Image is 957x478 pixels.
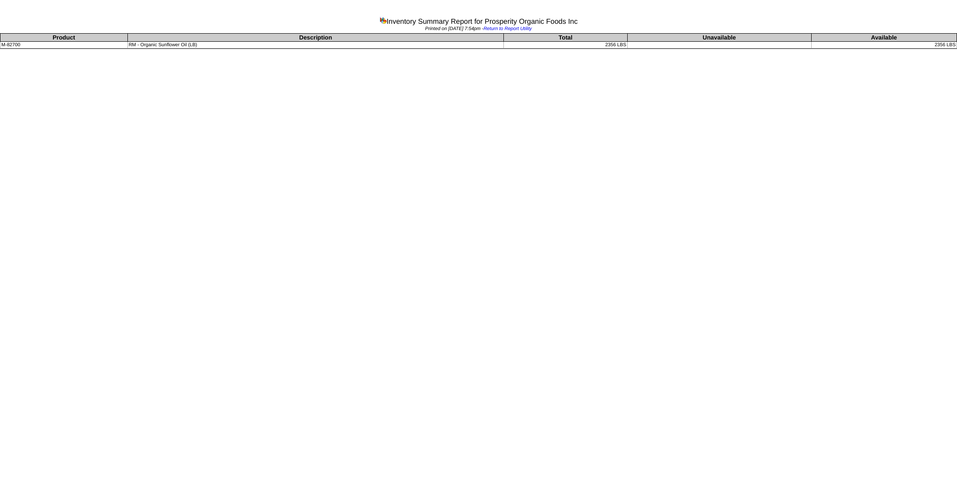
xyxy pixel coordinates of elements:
[0,34,128,42] th: Product
[127,42,504,48] td: RM - Organic Sunflower Oil (LB)
[504,42,627,48] td: 2356 LBS
[484,26,532,31] a: Return to Report Utility
[380,17,387,24] img: graph.gif
[811,42,957,48] td: 2356 LBS
[627,34,811,42] th: Unavailable
[0,42,128,48] td: M-82700
[811,34,957,42] th: Available
[504,34,627,42] th: Total
[127,34,504,42] th: Description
